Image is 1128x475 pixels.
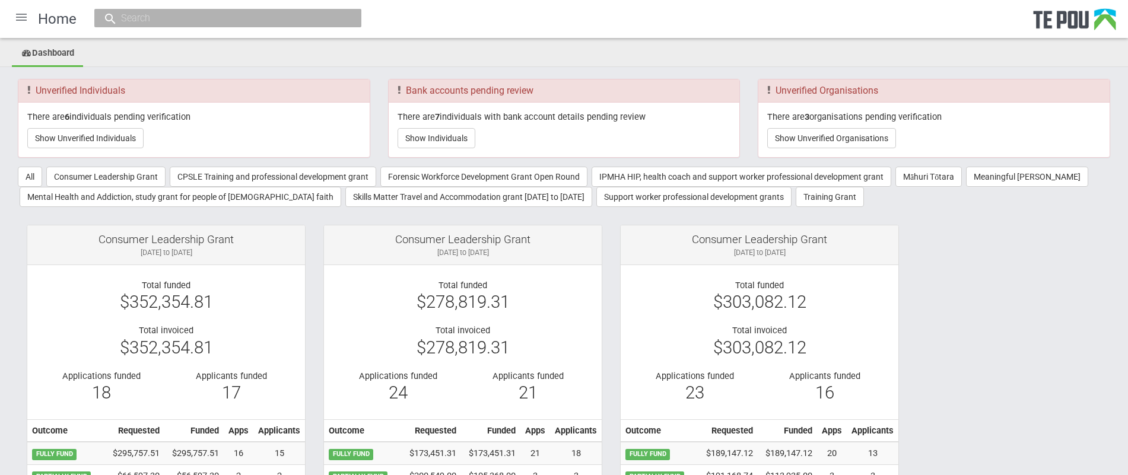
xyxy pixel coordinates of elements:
[103,442,164,464] td: $295,757.51
[399,442,461,464] td: $173,451.31
[170,167,376,187] button: CPSLE Training and professional development grant
[550,442,602,464] td: 18
[164,442,224,464] td: $295,757.51
[117,12,326,24] input: Search
[46,167,166,187] button: Consumer Leadership Grant
[175,387,287,398] div: 17
[20,187,341,207] button: Mental Health and Addiction, study grant for people of [DEMOGRAPHIC_DATA] faith
[638,387,751,398] div: 23
[32,449,77,460] span: FULLY FUND
[175,371,287,381] div: Applicants funded
[224,419,253,442] th: Apps
[847,419,898,442] th: Applicants
[333,247,593,258] div: [DATE] to [DATE]
[847,442,898,464] td: 13
[253,419,305,442] th: Applicants
[758,419,817,442] th: Funded
[817,442,847,464] td: 20
[329,449,373,460] span: FULLY FUND
[333,342,593,353] div: $278,819.31
[342,387,454,398] div: 24
[224,442,253,464] td: 16
[796,187,864,207] button: Training Grant
[36,280,296,291] div: Total funded
[27,111,361,122] p: There are individuals pending verification
[621,419,696,442] th: Outcome
[342,371,454,381] div: Applications funded
[592,167,891,187] button: IPMHA HIP, health coach and support worker professional development grant
[630,342,889,353] div: $303,082.12
[520,442,550,464] td: 21
[767,111,1101,122] p: There are organisations pending verification
[36,325,296,336] div: Total invoiced
[461,419,520,442] th: Funded
[630,234,889,245] div: Consumer Leadership Grant
[768,371,881,381] div: Applicants funded
[630,325,889,336] div: Total invoiced
[472,371,584,381] div: Applicants funded
[630,297,889,307] div: $303,082.12
[12,41,83,67] a: Dashboard
[18,167,42,187] button: All
[472,387,584,398] div: 21
[333,325,593,336] div: Total invoiced
[596,187,792,207] button: Support worker professional development grants
[164,419,224,442] th: Funded
[27,128,144,148] button: Show Unverified Individuals
[333,280,593,291] div: Total funded
[966,167,1088,187] button: Meaningful [PERSON_NAME]
[36,297,296,307] div: $352,354.81
[398,111,731,122] p: There are individuals with bank account details pending review
[630,247,889,258] div: [DATE] to [DATE]
[36,234,296,245] div: Consumer Leadership Grant
[767,85,1101,96] h3: Unverified Organisations
[461,442,520,464] td: $173,451.31
[103,419,164,442] th: Requested
[345,187,592,207] button: Skills Matter Travel and Accommodation grant [DATE] to [DATE]
[45,371,157,381] div: Applications funded
[758,442,817,464] td: $189,147.12
[630,280,889,291] div: Total funded
[696,419,758,442] th: Requested
[27,85,361,96] h3: Unverified Individuals
[65,111,69,122] b: 6
[625,449,670,460] span: FULLY FUND
[36,247,296,258] div: [DATE] to [DATE]
[398,85,731,96] h3: Bank accounts pending review
[399,419,461,442] th: Requested
[696,442,758,464] td: $189,147.12
[895,167,962,187] button: Māhuri Tōtara
[805,111,809,122] b: 3
[767,128,896,148] button: Show Unverified Organisations
[333,234,593,245] div: Consumer Leadership Grant
[36,342,296,353] div: $352,354.81
[435,111,440,122] b: 7
[550,419,602,442] th: Applicants
[380,167,587,187] button: Forensic Workforce Development Grant Open Round
[520,419,550,442] th: Apps
[253,442,305,464] td: 15
[45,387,157,398] div: 18
[324,419,399,442] th: Outcome
[27,419,103,442] th: Outcome
[398,128,475,148] button: Show Individuals
[638,371,751,381] div: Applications funded
[333,297,593,307] div: $278,819.31
[768,387,881,398] div: 16
[817,419,847,442] th: Apps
